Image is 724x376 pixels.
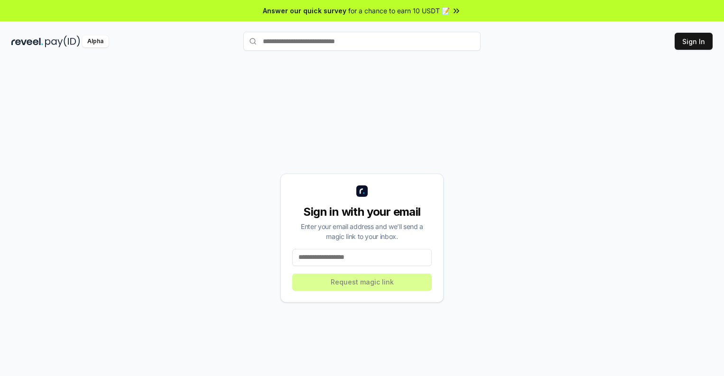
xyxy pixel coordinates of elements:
[11,36,43,47] img: reveel_dark
[292,204,432,220] div: Sign in with your email
[45,36,80,47] img: pay_id
[348,6,450,16] span: for a chance to earn 10 USDT 📝
[263,6,346,16] span: Answer our quick survey
[292,221,432,241] div: Enter your email address and we’ll send a magic link to your inbox.
[675,33,713,50] button: Sign In
[82,36,109,47] div: Alpha
[356,185,368,197] img: logo_small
